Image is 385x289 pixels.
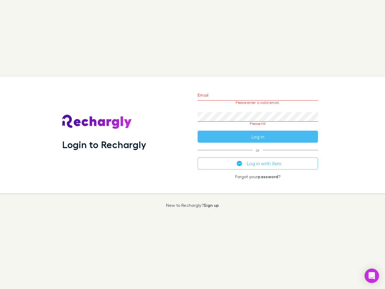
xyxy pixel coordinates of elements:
a: Sign up [204,203,219,208]
button: Log in [198,131,318,143]
p: New to Rechargly? [166,203,219,208]
p: Please enter a valid email. [198,101,318,105]
p: Please fill [198,122,318,126]
div: Open Intercom Messenger [365,269,379,283]
img: Xero's logo [237,161,242,166]
img: Rechargly's Logo [62,115,132,129]
button: Log in with Xero [198,157,318,169]
a: password [258,174,278,179]
p: Forgot your ? [198,174,318,179]
h1: Login to Rechargly [62,139,146,150]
